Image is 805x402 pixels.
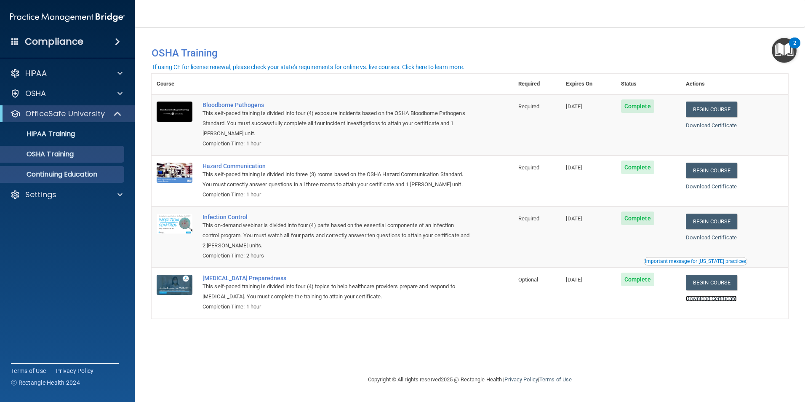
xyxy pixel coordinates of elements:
div: Completion Time: 1 hour [203,302,471,312]
h4: OSHA Training [152,47,788,59]
a: Infection Control [203,214,471,220]
p: OSHA [25,88,46,99]
a: Privacy Policy [56,367,94,375]
span: Ⓒ Rectangle Health 2024 [11,378,80,387]
a: Begin Course [686,275,737,290]
div: If using CE for license renewal, please check your state's requirements for online vs. live cours... [153,64,464,70]
p: HIPAA Training [5,130,75,138]
div: This on-demand webinar is divided into four (4) parts based on the essential components of an inf... [203,220,471,251]
span: Complete [621,212,654,225]
a: Privacy Policy [504,376,538,383]
a: Bloodborne Pathogens [203,102,471,108]
th: Expires On [561,74,616,94]
span: [DATE] [566,164,582,171]
img: PMB logo [10,9,125,26]
a: Download Certificate [686,122,737,129]
p: HIPAA [25,68,47,78]
a: Hazard Communication [203,163,471,169]
div: This self-paced training is divided into four (4) exposure incidents based on the OSHA Bloodborne... [203,108,471,139]
button: If using CE for license renewal, please check your state's requirements for online vs. live cours... [152,63,466,71]
div: Copyright © All rights reserved 2025 @ Rectangle Health | | [316,366,624,393]
th: Status [616,74,681,94]
span: Complete [621,273,654,286]
a: Begin Course [686,163,737,178]
span: [DATE] [566,103,582,110]
a: Download Certificate [686,234,737,241]
div: This self-paced training is divided into four (4) topics to help healthcare providers prepare and... [203,281,471,302]
span: Complete [621,161,654,174]
h4: Compliance [25,36,83,48]
span: Required [518,215,540,222]
div: Completion Time: 2 hours [203,251,471,261]
a: HIPAA [10,68,123,78]
div: 2 [793,43,796,54]
p: Continuing Education [5,170,120,179]
a: Begin Course [686,102,737,117]
div: Completion Time: 1 hour [203,190,471,200]
a: Terms of Use [11,367,46,375]
p: OSHA Training [5,150,74,158]
a: Terms of Use [539,376,572,383]
div: Important message for [US_STATE] practices [645,259,746,264]
a: Download Certificate [686,295,737,302]
div: This self-paced training is divided into three (3) rooms based on the OSHA Hazard Communication S... [203,169,471,190]
a: Download Certificate [686,183,737,190]
span: Optional [518,276,538,283]
span: Required [518,103,540,110]
p: OfficeSafe University [25,109,105,119]
th: Actions [681,74,788,94]
th: Required [513,74,561,94]
a: OfficeSafe University [10,109,122,119]
p: Settings [25,190,56,200]
a: Settings [10,190,123,200]
span: [DATE] [566,215,582,222]
th: Course [152,74,197,94]
a: Begin Course [686,214,737,229]
a: OSHA [10,88,123,99]
span: Complete [621,99,654,113]
span: Required [518,164,540,171]
div: Completion Time: 1 hour [203,139,471,149]
span: [DATE] [566,276,582,283]
button: Read this if you are a dental practitioner in the state of CA [644,257,747,265]
button: Open Resource Center, 2 new notifications [772,38,797,63]
a: [MEDICAL_DATA] Preparedness [203,275,471,281]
